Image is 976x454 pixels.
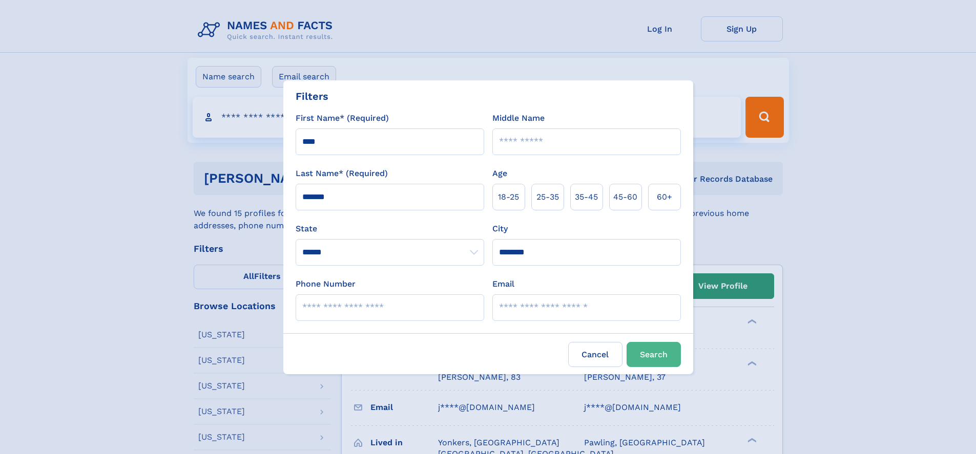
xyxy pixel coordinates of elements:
[492,223,508,235] label: City
[296,278,356,290] label: Phone Number
[627,342,681,367] button: Search
[492,278,514,290] label: Email
[536,191,559,203] span: 25‑35
[296,167,388,180] label: Last Name* (Required)
[568,342,622,367] label: Cancel
[296,223,484,235] label: State
[657,191,672,203] span: 60+
[492,167,507,180] label: Age
[498,191,519,203] span: 18‑25
[613,191,637,203] span: 45‑60
[296,112,389,124] label: First Name* (Required)
[575,191,598,203] span: 35‑45
[492,112,545,124] label: Middle Name
[296,89,328,104] div: Filters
